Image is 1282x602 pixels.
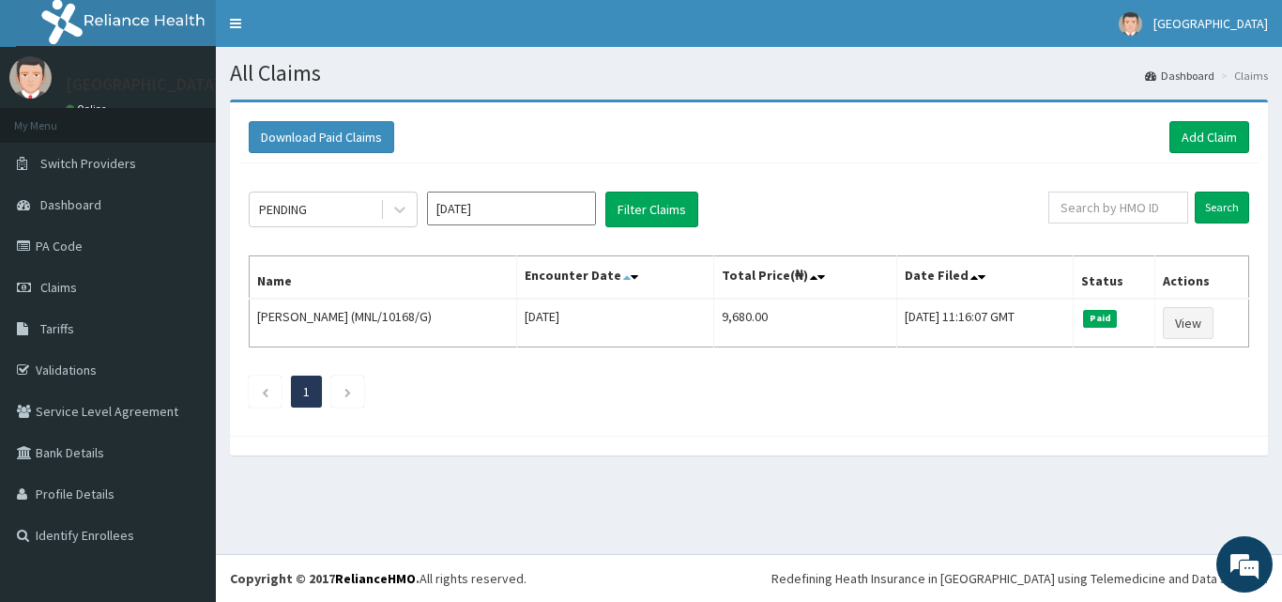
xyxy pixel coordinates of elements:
[897,299,1074,347] td: [DATE] 11:16:07 GMT
[40,196,101,213] span: Dashboard
[9,56,52,99] img: User Image
[230,61,1268,85] h1: All Claims
[714,256,897,300] th: Total Price(₦)
[1195,192,1249,224] input: Search
[40,155,136,172] span: Switch Providers
[1155,256,1249,300] th: Actions
[1153,15,1268,32] span: [GEOGRAPHIC_DATA]
[516,299,713,347] td: [DATE]
[427,192,596,225] input: Select Month and Year
[1145,68,1214,84] a: Dashboard
[516,256,713,300] th: Encounter Date
[1169,121,1249,153] a: Add Claim
[1119,12,1142,36] img: User Image
[259,200,307,219] div: PENDING
[714,299,897,347] td: 9,680.00
[40,320,74,337] span: Tariffs
[261,383,269,400] a: Previous page
[897,256,1074,300] th: Date Filed
[1216,68,1268,84] li: Claims
[216,554,1282,602] footer: All rights reserved.
[249,121,394,153] button: Download Paid Claims
[343,383,352,400] a: Next page
[303,383,310,400] a: Page 1 is your current page
[771,569,1268,588] div: Redefining Heath Insurance in [GEOGRAPHIC_DATA] using Telemedicine and Data Science!
[66,102,111,116] a: Online
[335,570,416,587] a: RelianceHMO
[250,299,517,347] td: [PERSON_NAME] (MNL/10168/G)
[250,256,517,300] th: Name
[1048,192,1188,224] input: Search by HMO ID
[66,76,221,93] p: [GEOGRAPHIC_DATA]
[230,570,420,587] strong: Copyright © 2017 .
[605,192,698,227] button: Filter Claims
[1163,307,1213,339] a: View
[1083,310,1117,327] span: Paid
[1074,256,1155,300] th: Status
[40,279,77,296] span: Claims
